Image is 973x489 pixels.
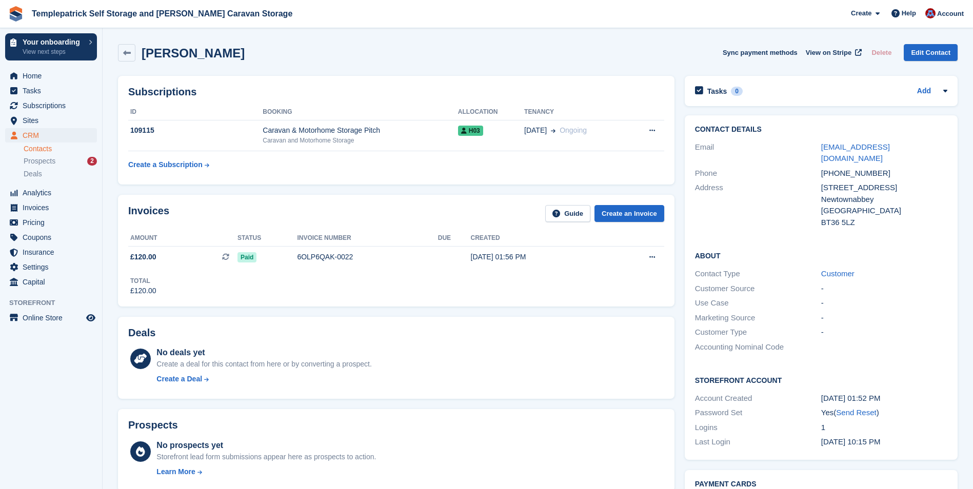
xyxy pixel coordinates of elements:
div: £120.00 [130,286,156,296]
span: Settings [23,260,84,274]
div: Account Created [695,393,821,404]
span: Paid [237,252,256,262]
div: Use Case [695,297,821,309]
th: Amount [128,230,237,247]
h2: Tasks [707,87,727,96]
div: Learn More [156,466,195,477]
img: Leigh [925,8,936,18]
div: - [821,327,947,338]
a: menu [5,215,97,230]
a: Send Reset [836,408,876,417]
span: Subscriptions [23,98,84,113]
div: 2 [87,157,97,166]
a: Preview store [85,312,97,324]
a: menu [5,98,97,113]
a: Create a Subscription [128,155,209,174]
span: Coupons [23,230,84,244]
div: Phone [695,168,821,179]
span: [DATE] [524,125,547,136]
a: menu [5,186,97,200]
span: Sites [23,113,84,128]
th: Status [237,230,297,247]
div: Storefront lead form submissions appear here as prospects to action. [156,452,376,462]
div: No prospects yet [156,439,376,452]
a: menu [5,275,97,289]
div: - [821,312,947,324]
div: Accounting Nominal Code [695,341,821,353]
div: Create a deal for this contact from here or by converting a prospect. [156,359,371,370]
div: Contact Type [695,268,821,280]
span: Invoices [23,200,84,215]
a: Edit Contact [904,44,958,61]
span: Storefront [9,298,102,308]
span: Pricing [23,215,84,230]
a: menu [5,84,97,98]
div: Create a Deal [156,374,202,384]
div: Create a Subscription [128,159,203,170]
div: Address [695,182,821,228]
span: ( ) [833,408,879,417]
a: menu [5,128,97,142]
th: Tenancy [524,104,628,120]
h2: Prospects [128,419,178,431]
span: CRM [23,128,84,142]
th: Invoice number [297,230,438,247]
div: Caravan & Motorhome Storage Pitch [263,125,458,136]
a: [EMAIL_ADDRESS][DOMAIN_NAME] [821,142,890,163]
th: ID [128,104,263,120]
span: Tasks [23,84,84,98]
a: Customer [821,269,855,278]
a: Create a Deal [156,374,371,384]
a: Learn More [156,466,376,477]
th: Created [471,230,610,247]
a: Your onboarding View next steps [5,33,97,60]
h2: Deals [128,327,155,339]
h2: Subscriptions [128,86,664,98]
a: Templepatrick Self Storage and [PERSON_NAME] Caravan Storage [28,5,296,22]
p: View next steps [23,47,84,56]
span: Create [851,8,871,18]
img: stora-icon-8386f47178a22dfd0bd8f6a31ec36ba5ce8667c1dd55bd0f319d3a0aa187defe.svg [8,6,24,22]
div: - [821,297,947,309]
a: Deals [24,169,97,179]
a: menu [5,230,97,244]
div: Newtownabbey [821,194,947,206]
h2: Payment cards [695,480,947,488]
a: Contacts [24,144,97,154]
span: Deals [24,169,42,179]
th: Due [438,230,471,247]
span: Home [23,69,84,83]
div: [DATE] 01:56 PM [471,252,610,262]
button: Sync payment methods [723,44,798,61]
div: Yes [821,407,947,419]
a: Guide [545,205,590,222]
div: Logins [695,422,821,434]
div: 6OLP6QAK-0022 [297,252,438,262]
div: Customer Source [695,283,821,295]
th: Booking [263,104,458,120]
h2: Contact Details [695,126,947,134]
div: Email [695,141,821,165]
div: - [821,283,947,295]
span: H03 [458,126,483,136]
h2: About [695,250,947,260]
div: Total [130,276,156,286]
time: 2025-09-22 21:15:20 UTC [821,437,881,446]
div: Marketing Source [695,312,821,324]
span: Ongoing [560,126,587,134]
div: Customer Type [695,327,821,338]
a: menu [5,200,97,215]
div: [GEOGRAPHIC_DATA] [821,205,947,217]
h2: Storefront Account [695,375,947,385]
span: Online Store [23,311,84,325]
span: Analytics [23,186,84,200]
div: Password Set [695,407,821,419]
button: Delete [867,44,896,61]
span: Account [937,9,964,19]
h2: Invoices [128,205,169,222]
div: 1 [821,422,947,434]
p: Your onboarding [23,38,84,46]
a: menu [5,311,97,325]
span: Help [902,8,916,18]
div: BT36 5LZ [821,217,947,229]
